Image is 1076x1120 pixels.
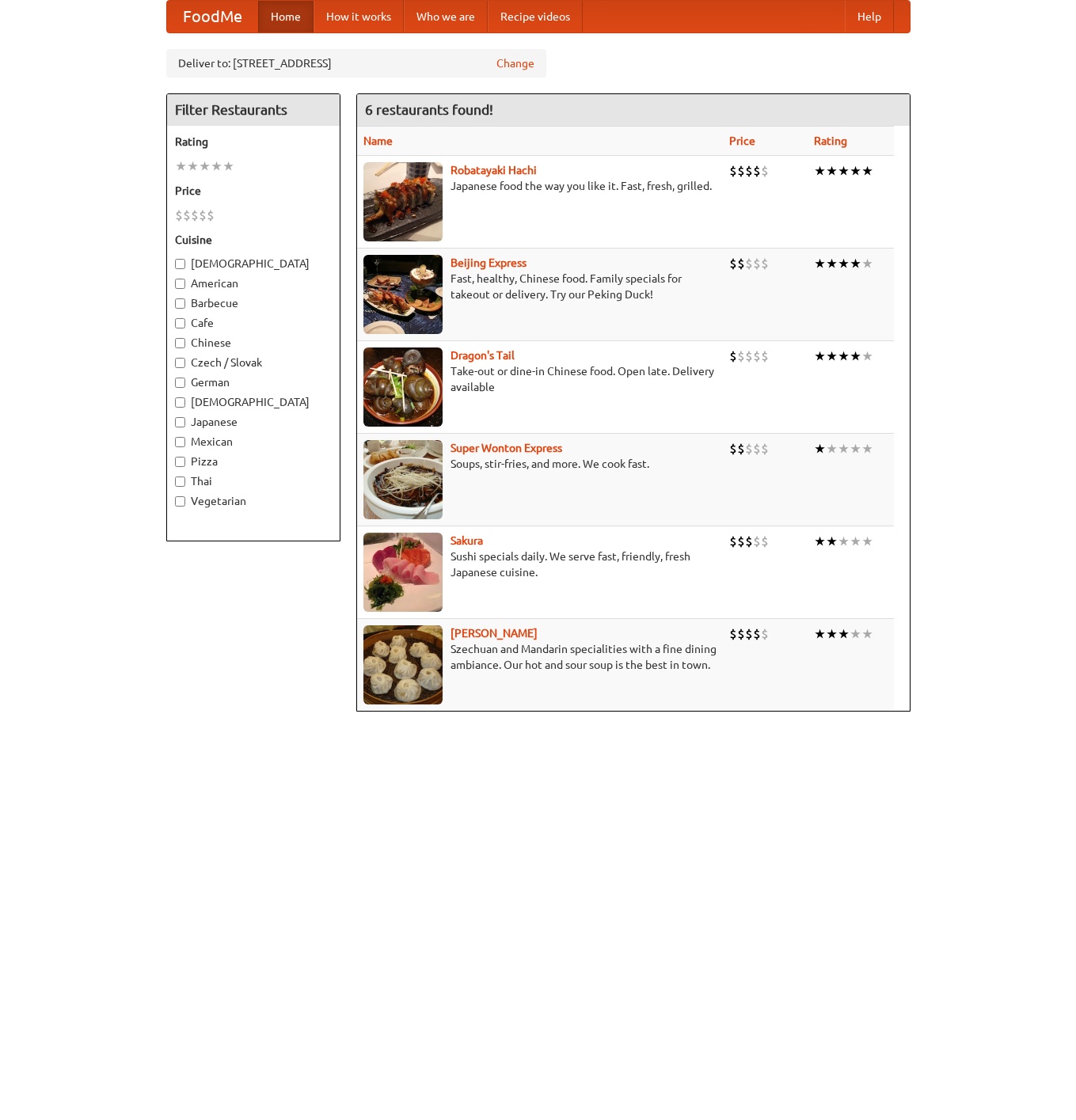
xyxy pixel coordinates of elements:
[761,533,769,550] li: $
[175,279,185,289] input: American
[814,255,826,272] li: ★
[363,625,443,704] img: shandong.jpg
[175,397,185,408] input: [DEMOGRAPHIC_DATA]
[850,255,861,272] li: ★
[222,158,234,175] li: ★
[814,135,847,147] a: Rating
[175,338,185,348] input: Chinese
[166,49,546,78] div: Deliver to: [STREET_ADDRESS]
[850,625,861,643] li: ★
[175,315,332,331] label: Cafe
[729,347,737,365] li: $
[729,625,737,643] li: $
[737,347,745,365] li: $
[175,183,332,199] h5: Price
[363,162,443,241] img: robatayaki.jpg
[729,162,737,180] li: $
[826,255,838,272] li: ★
[175,394,332,410] label: [DEMOGRAPHIC_DATA]
[175,335,332,351] label: Chinese
[737,162,745,180] li: $
[729,440,737,457] li: $
[451,164,537,177] b: Robatayaki Hachi
[175,496,185,507] input: Vegetarian
[451,442,562,454] a: Super Wonton Express
[175,414,332,430] label: Japanese
[175,457,185,467] input: Pizza
[404,1,488,32] a: Who we are
[451,534,483,547] a: Sakura
[745,255,753,272] li: $
[175,417,185,427] input: Japanese
[175,473,332,489] label: Thai
[753,533,761,550] li: $
[175,355,332,370] label: Czech / Slovak
[850,533,861,550] li: ★
[737,625,745,643] li: $
[175,259,185,269] input: [DEMOGRAPHIC_DATA]
[175,358,185,368] input: Czech / Slovak
[826,440,838,457] li: ★
[850,162,861,180] li: ★
[761,347,769,365] li: $
[258,1,314,32] a: Home
[488,1,583,32] a: Recipe videos
[175,378,185,388] input: German
[814,347,826,365] li: ★
[496,55,534,71] a: Change
[167,1,258,32] a: FoodMe
[451,627,538,640] a: [PERSON_NAME]
[365,102,493,117] ng-pluralize: 6 restaurants found!
[729,533,737,550] li: $
[737,440,745,457] li: $
[175,493,332,509] label: Vegetarian
[363,347,443,427] img: dragon.jpg
[187,158,199,175] li: ★
[737,533,745,550] li: $
[745,625,753,643] li: $
[850,440,861,457] li: ★
[753,162,761,180] li: $
[838,625,850,643] li: ★
[850,347,861,365] li: ★
[761,625,769,643] li: $
[753,255,761,272] li: $
[175,298,185,309] input: Barbecue
[175,476,185,487] input: Thai
[175,232,332,248] h5: Cuisine
[761,255,769,272] li: $
[814,440,826,457] li: ★
[175,256,332,271] label: [DEMOGRAPHIC_DATA]
[175,374,332,390] label: German
[753,347,761,365] li: $
[861,625,873,643] li: ★
[861,162,873,180] li: ★
[175,437,185,447] input: Mexican
[745,347,753,365] li: $
[207,207,215,224] li: $
[175,318,185,328] input: Cafe
[729,135,755,147] a: Price
[363,533,443,612] img: sakura.jpg
[175,134,332,150] h5: Rating
[199,158,211,175] li: ★
[826,625,838,643] li: ★
[199,207,207,224] li: $
[451,256,527,269] a: Beijing Express
[814,533,826,550] li: ★
[861,347,873,365] li: ★
[845,1,894,32] a: Help
[363,363,717,395] p: Take-out or dine-in Chinese food. Open late. Delivery available
[861,533,873,550] li: ★
[211,158,222,175] li: ★
[363,456,717,472] p: Soups, stir-fries, and more. We cook fast.
[838,347,850,365] li: ★
[167,94,340,126] h4: Filter Restaurants
[451,349,515,362] a: Dragon's Tail
[814,625,826,643] li: ★
[753,625,761,643] li: $
[314,1,404,32] a: How it works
